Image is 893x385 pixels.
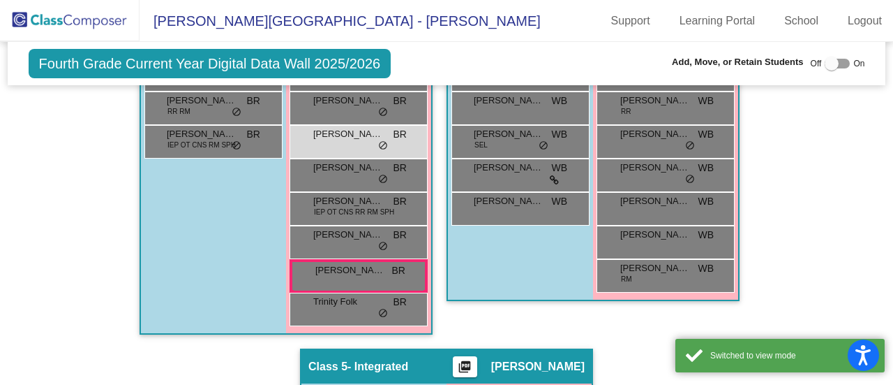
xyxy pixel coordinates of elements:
span: IEP OT CNS RR RM SPH [314,207,394,217]
span: [PERSON_NAME] [313,228,383,242]
span: [PERSON_NAME] [620,228,690,242]
span: BR [393,127,407,142]
span: IEP OT CNS RM SPH [167,140,236,150]
span: RR [621,106,631,117]
span: WB [698,194,714,209]
span: do_not_disturb_alt [232,140,241,152]
span: [PERSON_NAME] [313,94,383,108]
span: do_not_disturb_alt [685,174,695,185]
span: Trinity Folk [313,295,383,309]
span: [PERSON_NAME] [167,127,237,141]
span: BR [247,127,260,142]
span: do_not_disturb_alt [378,107,388,118]
span: [PERSON_NAME] [474,94,543,108]
span: do_not_disturb_alt [685,140,695,152]
span: RR RM [167,106,190,117]
mat-icon: picture_as_pdf [456,360,473,379]
span: WB [698,161,714,175]
a: School [773,10,830,32]
span: BR [392,263,405,278]
a: Support [600,10,661,32]
span: [PERSON_NAME] [620,261,690,275]
span: do_not_disturb_alt [378,140,388,152]
span: WB [698,228,714,242]
a: Learning Portal [668,10,767,32]
span: [PERSON_NAME] [474,127,543,141]
span: [PERSON_NAME] [313,194,383,208]
span: BR [393,161,407,175]
button: Print Students Details [453,356,477,377]
span: [PERSON_NAME] [315,263,385,277]
span: BR [393,94,407,108]
span: [PERSON_NAME] [474,161,543,175]
span: WB [551,194,567,209]
div: Switched to view mode [710,349,874,362]
span: [PERSON_NAME] [167,94,237,108]
span: [PERSON_NAME] [474,194,543,208]
span: WB [698,261,714,276]
span: Add, Move, or Retain Students [672,55,804,69]
span: BR [393,194,407,209]
span: SEL [474,140,488,150]
span: WB [551,127,567,142]
span: - Integrated [347,360,408,374]
span: [PERSON_NAME] [620,194,690,208]
span: [PERSON_NAME] [491,360,585,374]
span: do_not_disturb_alt [378,241,388,252]
span: WB [698,127,714,142]
span: Off [811,57,822,70]
span: [PERSON_NAME][GEOGRAPHIC_DATA] - [PERSON_NAME] [140,10,541,32]
span: do_not_disturb_alt [378,308,388,319]
span: [PERSON_NAME] [620,127,690,141]
span: BR [393,295,407,310]
span: BR [247,94,260,108]
span: WB [551,94,567,108]
span: Fourth Grade Current Year Digital Data Wall 2025/2026 [29,49,391,78]
span: [PERSON_NAME] [313,161,383,175]
span: do_not_disturb_alt [378,174,388,185]
span: [PERSON_NAME] [620,161,690,175]
span: BR [393,228,407,242]
span: do_not_disturb_alt [232,107,241,118]
span: WB [698,94,714,108]
a: Logout [836,10,893,32]
span: Class 5 [308,360,347,374]
span: [PERSON_NAME] [313,127,383,141]
span: [PERSON_NAME] [620,94,690,108]
span: RM [621,274,632,284]
span: do_not_disturb_alt [539,140,548,152]
span: WB [551,161,567,175]
span: On [853,57,864,70]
